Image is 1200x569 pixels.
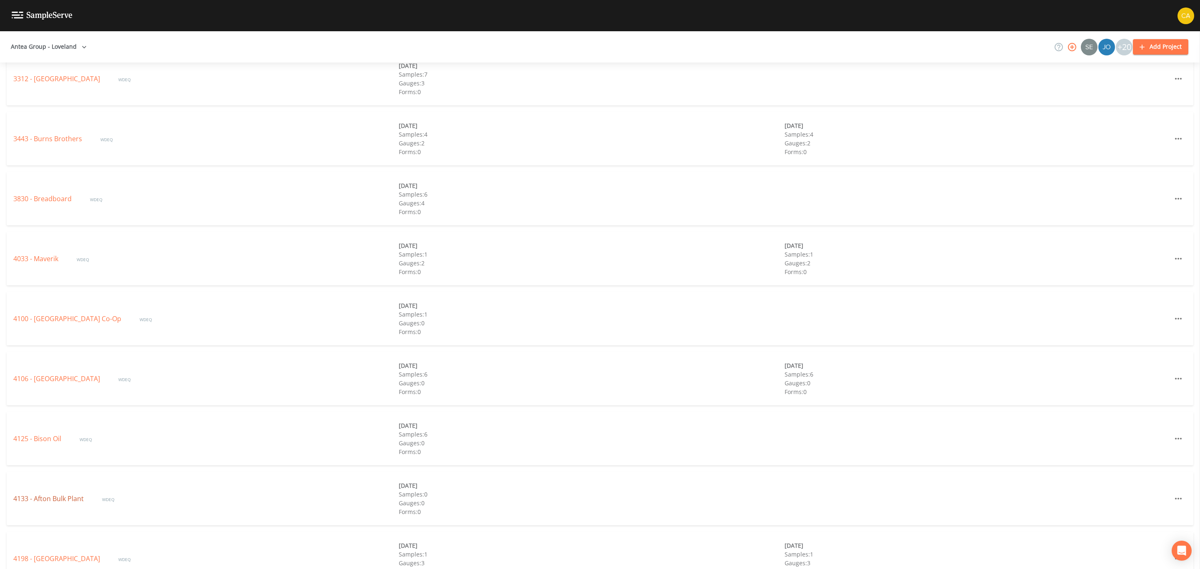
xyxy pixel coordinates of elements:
[102,497,115,502] span: WDEQ
[7,39,90,55] button: Antea Group - Loveland
[12,12,72,20] img: logo
[13,314,123,323] a: 4100 - [GEOGRAPHIC_DATA] Co-Op
[399,310,784,319] div: Samples: 1
[13,374,102,383] a: 4106 - [GEOGRAPHIC_DATA]
[399,499,784,507] div: Gauges: 0
[785,241,1170,250] div: [DATE]
[399,207,784,216] div: Forms: 0
[399,559,784,567] div: Gauges: 3
[13,254,60,263] a: 4033 - Maverik
[118,77,131,82] span: WDEQ
[399,439,784,447] div: Gauges: 0
[90,197,102,202] span: WDEQ
[399,421,784,430] div: [DATE]
[399,139,784,147] div: Gauges: 2
[399,481,784,490] div: [DATE]
[399,379,784,387] div: Gauges: 0
[399,181,784,190] div: [DATE]
[77,257,89,262] span: WDEQ
[785,267,1170,276] div: Forms: 0
[118,377,131,382] span: WDEQ
[785,121,1170,130] div: [DATE]
[399,199,784,207] div: Gauges: 4
[399,327,784,336] div: Forms: 0
[785,370,1170,379] div: Samples: 6
[1116,39,1132,55] div: +20
[399,147,784,156] div: Forms: 0
[785,387,1170,396] div: Forms: 0
[1098,39,1115,55] div: Josh Watzak
[399,241,784,250] div: [DATE]
[399,490,784,499] div: Samples: 0
[399,79,784,87] div: Gauges: 3
[13,194,73,203] a: 3830 - Breadboard
[785,259,1170,267] div: Gauges: 2
[399,190,784,199] div: Samples: 6
[785,130,1170,139] div: Samples: 4
[1080,39,1098,55] div: Sean McKinstry
[399,301,784,310] div: [DATE]
[785,139,1170,147] div: Gauges: 2
[399,430,784,439] div: Samples: 6
[1081,39,1097,55] img: 52efdf5eb87039e5b40670955cfdde0b
[399,70,784,79] div: Samples: 7
[785,147,1170,156] div: Forms: 0
[399,87,784,96] div: Forms: 0
[399,361,784,370] div: [DATE]
[785,361,1170,370] div: [DATE]
[399,259,784,267] div: Gauges: 2
[100,137,113,142] span: WDEQ
[1177,7,1194,24] img: 37d9cc7f3e1b9ec8ec648c4f5b158cdc
[785,550,1170,559] div: Samples: 1
[399,319,784,327] div: Gauges: 0
[785,559,1170,567] div: Gauges: 3
[399,130,784,139] div: Samples: 4
[140,317,152,322] span: WDEQ
[13,134,84,143] a: 3443 - Burns Brothers
[1098,39,1115,55] img: d2de15c11da5451b307a030ac90baa3e
[399,541,784,550] div: [DATE]
[1172,541,1192,561] div: Open Intercom Messenger
[13,434,63,443] a: 4125 - Bison Oil
[13,494,85,503] a: 4133 - Afton Bulk Plant
[399,121,784,130] div: [DATE]
[399,370,784,379] div: Samples: 6
[785,541,1170,550] div: [DATE]
[80,437,92,442] span: WDEQ
[13,554,102,563] a: 4198 - [GEOGRAPHIC_DATA]
[785,379,1170,387] div: Gauges: 0
[399,550,784,559] div: Samples: 1
[399,267,784,276] div: Forms: 0
[399,387,784,396] div: Forms: 0
[13,74,102,83] a: 3312 - [GEOGRAPHIC_DATA]
[118,557,131,562] span: WDEQ
[399,507,784,516] div: Forms: 0
[399,447,784,456] div: Forms: 0
[399,61,784,70] div: [DATE]
[1133,39,1188,55] button: Add Project
[399,250,784,259] div: Samples: 1
[785,250,1170,259] div: Samples: 1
